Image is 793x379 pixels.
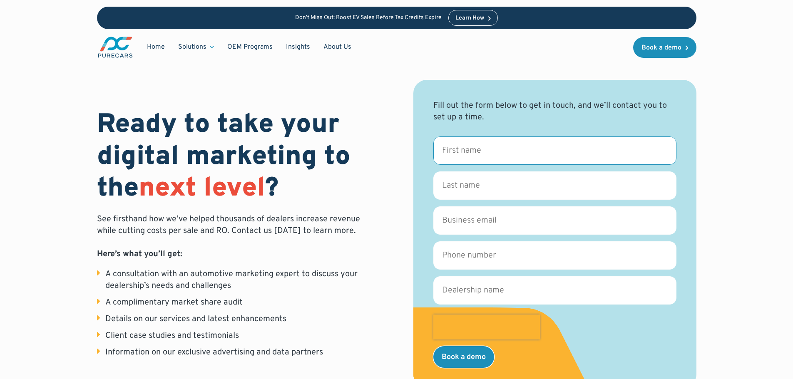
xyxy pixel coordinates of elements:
[279,39,317,55] a: Insights
[448,10,498,26] a: Learn How
[139,172,265,206] span: next level
[97,249,182,260] strong: Here’s what you’ll get:
[433,171,676,200] input: Last name
[433,241,676,270] input: Phone number
[433,100,676,123] div: Fill out the form below to get in touch, and we’ll contact you to set up a time.
[97,109,380,205] h1: Ready to take your digital marketing to the ?
[221,39,279,55] a: OEM Programs
[140,39,172,55] a: Home
[433,315,540,339] iframe: reCAPTCHA
[633,37,696,58] a: Book a demo
[97,36,134,59] a: main
[317,39,358,55] a: About Us
[105,313,286,325] div: Details on our services and latest enhancements
[433,136,676,165] input: First name
[97,36,134,59] img: purecars logo
[172,39,221,55] div: Solutions
[433,276,676,305] input: Dealership name
[105,268,380,292] div: A consultation with an automotive marketing expert to discuss your dealership’s needs and challenges
[641,45,681,51] div: Book a demo
[97,213,380,260] p: See firsthand how we’ve helped thousands of dealers increase revenue while cutting costs per sale...
[178,42,206,52] div: Solutions
[433,346,494,368] input: Book a demo
[105,347,323,358] div: Information on our exclusive advertising and data partners
[105,330,239,342] div: Client case studies and testimonials
[105,297,243,308] div: A complimentary market share audit
[295,15,442,22] p: Don’t Miss Out: Boost EV Sales Before Tax Credits Expire
[455,15,484,21] div: Learn How
[433,206,676,235] input: Business email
